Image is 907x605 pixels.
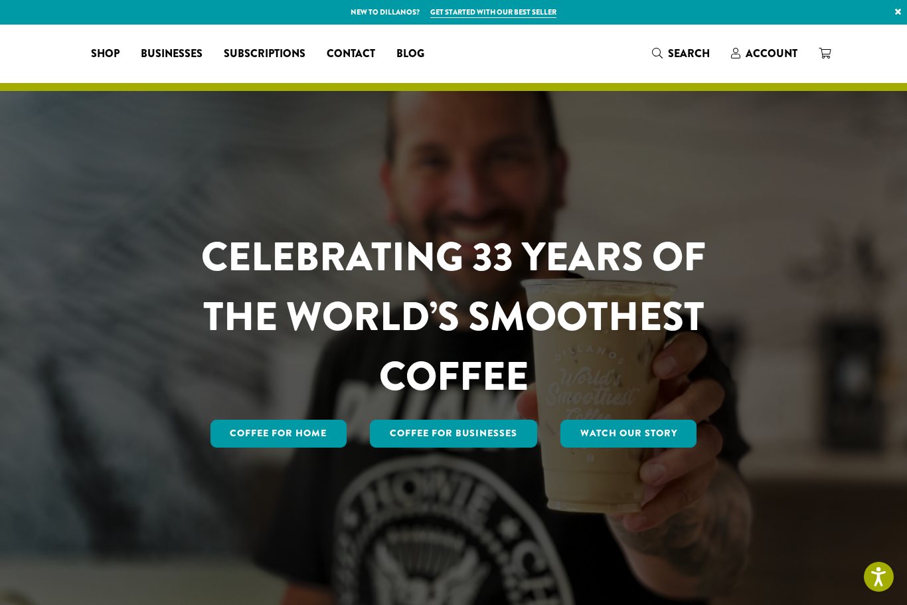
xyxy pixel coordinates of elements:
a: Get started with our best seller [430,7,556,18]
span: Search [668,46,710,61]
a: Search [641,43,720,64]
h1: CELEBRATING 33 YEARS OF THE WORLD’S SMOOTHEST COFFEE [162,227,745,406]
span: Blog [396,46,424,62]
span: Shop [91,46,120,62]
a: Coffee for Home [210,420,347,448]
a: Coffee For Businesses [370,420,537,448]
span: Businesses [141,46,203,62]
a: Shop [80,43,130,64]
span: Contact [327,46,375,62]
a: Watch Our Story [560,420,697,448]
span: Account [746,46,797,61]
span: Subscriptions [224,46,305,62]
